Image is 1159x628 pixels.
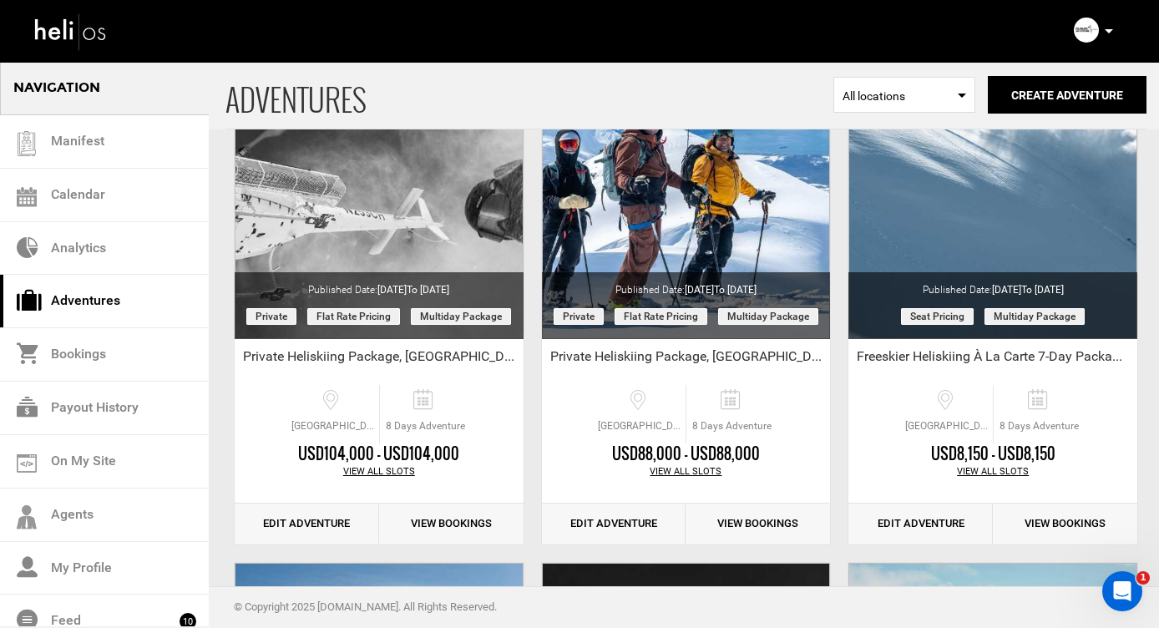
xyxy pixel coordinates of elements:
span: to [DATE] [714,284,757,296]
span: [DATE] [377,284,449,296]
iframe: Intercom live chat [1102,571,1142,611]
div: Freeskier Heliskiing À La Carte 7-Day Package - Early Season [848,347,1137,372]
img: guest-list.svg [14,131,39,156]
a: Edit Adventure [542,504,686,544]
span: [GEOGRAPHIC_DATA][PERSON_NAME], [GEOGRAPHIC_DATA] [594,419,686,433]
div: View All Slots [235,465,524,479]
a: View Bookings [379,504,524,544]
div: Published Date: [848,272,1137,297]
a: Edit Adventure [235,504,379,544]
span: Multiday package [718,308,818,325]
img: heli-logo [33,9,109,53]
div: USD104,000 - USD104,000 [235,443,524,465]
span: 8 Days Adventure [686,419,777,433]
span: Flat Rate Pricing [307,308,400,325]
span: Select box activate [833,77,975,113]
span: [DATE] [685,284,757,296]
div: Private Heliskiing Package, [GEOGRAPHIC_DATA], [US_STATE] - Select March & April Special [235,347,524,372]
span: Multiday package [984,308,1085,325]
span: [DATE] [992,284,1064,296]
a: View Bookings [993,504,1137,544]
div: View All Slots [848,465,1137,479]
span: All locations [843,88,966,104]
span: [GEOGRAPHIC_DATA][PERSON_NAME], [GEOGRAPHIC_DATA] [287,419,379,433]
div: Private Heliskiing Package, [GEOGRAPHIC_DATA], [US_STATE] - Early March Special [542,347,831,372]
span: Private [554,308,604,325]
span: [GEOGRAPHIC_DATA][PERSON_NAME], [GEOGRAPHIC_DATA] [901,419,993,433]
img: agents-icon.svg [17,505,37,529]
span: 8 Days Adventure [994,419,1085,433]
img: 2fc09df56263535bfffc428f72fcd4c8.png [1074,18,1099,43]
a: Edit Adventure [848,504,993,544]
span: 8 Days Adventure [380,419,471,433]
span: to [DATE] [1021,284,1064,296]
div: USD8,150 - USD8,150 [848,443,1137,465]
img: on_my_site.svg [17,454,37,473]
span: Seat Pricing [901,308,974,325]
a: View Bookings [686,504,830,544]
span: Private [246,308,296,325]
div: USD88,000 - USD88,000 [542,443,831,465]
span: to [DATE] [407,284,449,296]
div: Published Date: [235,272,524,297]
img: calendar.svg [17,187,37,207]
div: Published Date: [542,272,831,297]
button: Create Adventure [988,76,1146,114]
span: ADVENTURES [225,61,833,129]
span: Flat Rate Pricing [615,308,707,325]
span: Multiday package [411,308,511,325]
div: View All Slots [542,465,831,479]
span: 1 [1136,571,1150,585]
